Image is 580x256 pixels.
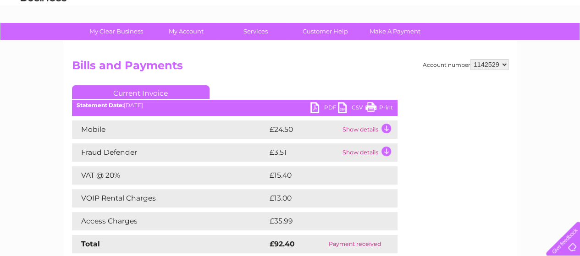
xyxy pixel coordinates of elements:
a: Energy [442,39,462,46]
td: £35.99 [267,212,379,230]
b: Statement Date: [77,102,124,109]
a: Log out [550,39,571,46]
td: Payment received [312,235,397,253]
div: [DATE] [72,102,398,109]
a: Current Invoice [72,85,210,99]
a: PDF [310,102,338,115]
a: Customer Help [287,23,363,40]
td: £13.00 [267,189,378,207]
h2: Bills and Payments [72,59,508,76]
td: Fraud Defender [72,143,267,162]
td: Show details [340,143,398,162]
strong: Total [81,240,100,248]
a: Blog [500,39,514,46]
div: Account number [423,59,508,70]
a: Make A Payment [357,23,433,40]
div: Clear Business is a trading name of Verastar Limited (registered in [GEOGRAPHIC_DATA] No. 3667643... [74,5,507,44]
td: £3.51 [267,143,340,162]
a: Print [365,102,393,115]
td: VOIP Rental Charges [72,189,267,207]
a: Services [218,23,293,40]
a: Water [419,39,436,46]
a: My Account [148,23,224,40]
a: 0333 014 3131 [407,5,470,16]
td: VAT @ 20% [72,166,267,185]
strong: £92.40 [270,240,295,248]
td: £24.50 [267,120,340,139]
a: CSV [338,102,365,115]
td: Access Charges [72,212,267,230]
a: Telecoms [467,39,495,46]
a: My Clear Business [78,23,154,40]
td: £15.40 [267,166,378,185]
img: logo.png [20,24,67,52]
a: Contact [519,39,541,46]
td: Show details [340,120,398,139]
td: Mobile [72,120,267,139]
